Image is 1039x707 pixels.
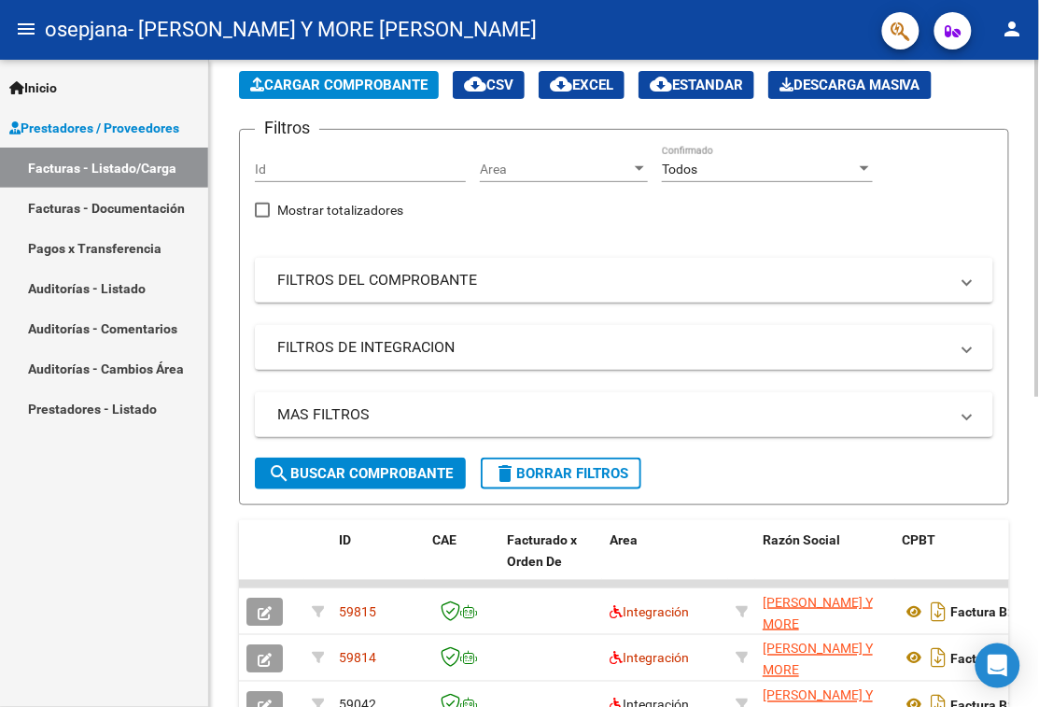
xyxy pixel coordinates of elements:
mat-icon: search [268,462,290,485]
mat-icon: cloud_download [650,73,672,95]
span: Cargar Comprobante [250,77,428,93]
span: Buscar Comprobante [268,465,453,482]
span: Inicio [9,78,57,98]
span: Descarga Masiva [779,77,920,93]
button: EXCEL [539,71,625,99]
datatable-header-cell: CAE [425,520,499,602]
span: CAE [432,532,456,547]
mat-expansion-panel-header: MAS FILTROS [255,392,993,437]
button: Cargar Comprobante [239,71,439,99]
div: 30711372071 [763,639,888,678]
span: Todos [662,162,697,177]
span: Mostrar totalizadores [277,199,403,221]
mat-expansion-panel-header: FILTROS DEL COMPROBANTE [255,258,993,303]
span: Borrar Filtros [494,465,628,482]
span: Area [480,162,631,177]
mat-icon: person [1002,18,1024,40]
datatable-header-cell: ID [331,520,425,602]
mat-icon: delete [494,462,516,485]
span: Area [610,532,638,547]
span: [PERSON_NAME] Y MORE [PERSON_NAME] [763,595,873,653]
button: Borrar Filtros [481,458,641,489]
div: 30711372071 [763,592,888,631]
span: CPBT [903,532,936,547]
span: - [PERSON_NAME] Y MORE [PERSON_NAME] [128,9,537,50]
span: 59815 [339,604,376,619]
datatable-header-cell: Razón Social [755,520,895,602]
span: [PERSON_NAME] Y MORE [PERSON_NAME] [763,642,873,700]
span: CSV [464,77,513,93]
span: Facturado x Orden De [507,532,577,569]
span: 59814 [339,651,376,666]
span: Integración [610,604,689,619]
app-download-masive: Descarga masiva de comprobantes (adjuntos) [768,71,932,99]
button: Descarga Masiva [768,71,932,99]
button: Estandar [639,71,754,99]
h3: Filtros [255,115,319,141]
i: Descargar documento [927,597,951,627]
datatable-header-cell: Area [602,520,728,602]
mat-expansion-panel-header: FILTROS DE INTEGRACION [255,325,993,370]
span: Estandar [650,77,743,93]
button: Buscar Comprobante [255,458,466,489]
mat-panel-title: FILTROS DEL COMPROBANTE [277,270,948,290]
mat-icon: cloud_download [550,73,572,95]
span: osepjana [45,9,128,50]
mat-icon: cloud_download [464,73,486,95]
mat-panel-title: FILTROS DE INTEGRACION [277,337,948,358]
span: Integración [610,651,689,666]
mat-icon: menu [15,18,37,40]
div: Open Intercom Messenger [976,643,1020,688]
button: CSV [453,71,525,99]
span: EXCEL [550,77,613,93]
span: ID [339,532,351,547]
i: Descargar documento [927,643,951,673]
span: Prestadores / Proveedores [9,118,179,138]
datatable-header-cell: Facturado x Orden De [499,520,602,602]
mat-panel-title: MAS FILTROS [277,404,948,425]
span: Razón Social [763,532,840,547]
